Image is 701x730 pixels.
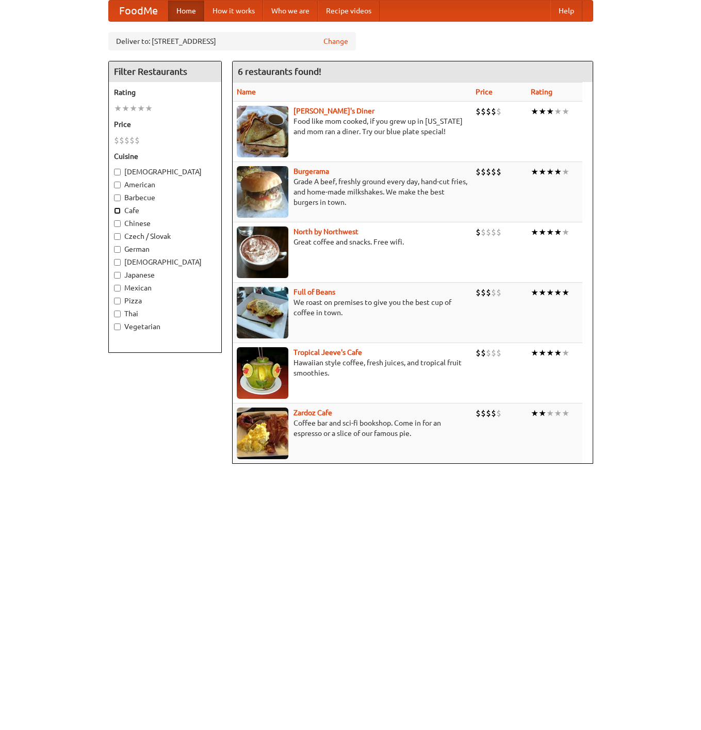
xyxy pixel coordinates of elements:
[550,1,582,21] a: Help
[114,169,121,175] input: [DEMOGRAPHIC_DATA]
[546,347,554,359] li: ★
[237,347,288,399] img: jeeves.jpg
[129,135,135,146] li: $
[486,347,491,359] li: $
[122,103,129,114] li: ★
[491,226,496,238] li: $
[481,166,486,177] li: $
[531,106,539,117] li: ★
[114,167,216,177] label: [DEMOGRAPHIC_DATA]
[114,119,216,129] h5: Price
[114,205,216,216] label: Cafe
[546,287,554,298] li: ★
[491,287,496,298] li: $
[263,1,318,21] a: Who we are
[114,180,216,190] label: American
[486,226,491,238] li: $
[237,106,288,157] img: sallys.jpg
[496,347,501,359] li: $
[562,408,569,419] li: ★
[237,88,256,96] a: Name
[476,88,493,96] a: Price
[476,106,481,117] li: $
[114,311,121,317] input: Thai
[554,347,562,359] li: ★
[237,358,467,378] p: Hawaiian style coffee, fresh juices, and tropical fruit smoothies.
[294,288,335,296] a: Full of Beans
[114,257,216,267] label: [DEMOGRAPHIC_DATA]
[114,103,122,114] li: ★
[562,287,569,298] li: ★
[486,408,491,419] li: $
[486,166,491,177] li: $
[114,220,121,227] input: Chinese
[476,166,481,177] li: $
[562,106,569,117] li: ★
[237,287,288,338] img: beans.jpg
[237,166,288,218] img: burgerama.jpg
[114,218,216,229] label: Chinese
[294,348,362,356] a: Tropical Jeeve's Cafe
[496,226,501,238] li: $
[486,287,491,298] li: $
[486,106,491,117] li: $
[546,106,554,117] li: ★
[531,226,539,238] li: ★
[145,103,153,114] li: ★
[546,226,554,238] li: ★
[114,244,216,254] label: German
[168,1,204,21] a: Home
[237,116,467,137] p: Food like mom cooked, if you grew up in [US_STATE] and mom ran a diner. Try our blue plate special!
[114,298,121,304] input: Pizza
[562,226,569,238] li: ★
[539,106,546,117] li: ★
[114,207,121,214] input: Cafe
[496,106,501,117] li: $
[109,61,221,82] h4: Filter Restaurants
[294,107,374,115] a: [PERSON_NAME]'s Diner
[114,231,216,241] label: Czech / Slovak
[476,408,481,419] li: $
[554,226,562,238] li: ★
[114,259,121,266] input: [DEMOGRAPHIC_DATA]
[114,285,121,291] input: Mexican
[323,36,348,46] a: Change
[554,287,562,298] li: ★
[562,347,569,359] li: ★
[491,106,496,117] li: $
[476,287,481,298] li: $
[539,226,546,238] li: ★
[476,347,481,359] li: $
[114,323,121,330] input: Vegetarian
[135,135,140,146] li: $
[539,347,546,359] li: ★
[237,237,467,247] p: Great coffee and snacks. Free wifi.
[204,1,263,21] a: How it works
[554,408,562,419] li: ★
[114,272,121,279] input: Japanese
[114,194,121,201] input: Barbecue
[491,347,496,359] li: $
[491,408,496,419] li: $
[531,166,539,177] li: ★
[114,233,121,240] input: Czech / Slovak
[137,103,145,114] li: ★
[318,1,380,21] a: Recipe videos
[531,88,552,96] a: Rating
[546,408,554,419] li: ★
[109,1,168,21] a: FoodMe
[294,409,332,417] a: Zardoz Cafe
[114,321,216,332] label: Vegetarian
[114,151,216,161] h5: Cuisine
[129,103,137,114] li: ★
[539,287,546,298] li: ★
[539,166,546,177] li: ★
[114,182,121,188] input: American
[108,32,356,51] div: Deliver to: [STREET_ADDRESS]
[114,309,216,319] label: Thai
[238,67,321,76] ng-pluralize: 6 restaurants found!
[114,246,121,253] input: German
